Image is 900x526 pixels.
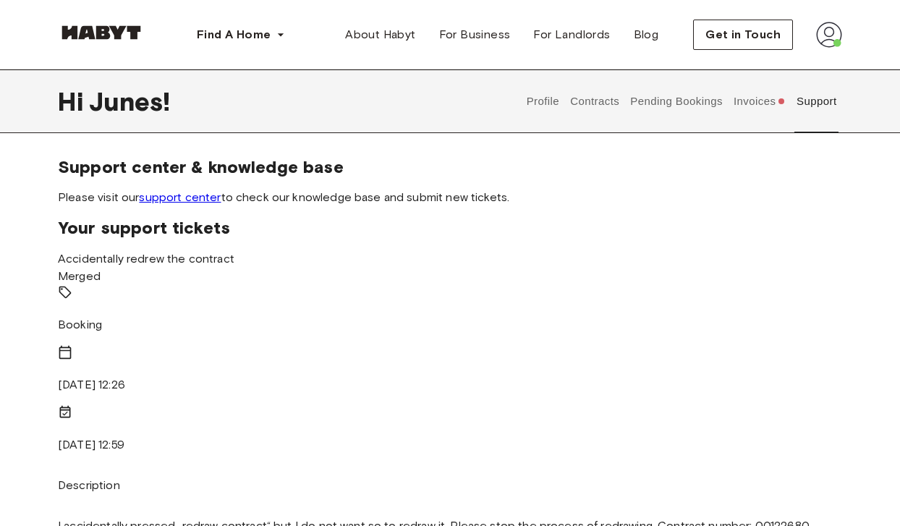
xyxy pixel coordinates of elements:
[58,25,145,40] img: Habyt
[89,86,170,116] span: Junes !
[533,26,610,43] span: For Landlords
[705,26,781,43] span: Get in Touch
[197,26,271,43] span: Find A Home
[629,69,725,133] button: Pending Bookings
[58,477,842,494] p: Description
[521,69,842,133] div: user profile tabs
[693,20,793,50] button: Get in Touch
[522,20,621,49] a: For Landlords
[185,20,297,49] button: Find A Home
[731,69,787,133] button: Invoices
[58,217,842,239] span: Your support tickets
[58,86,89,116] span: Hi
[428,20,522,49] a: For Business
[794,69,839,133] button: Support
[58,269,101,283] span: Merged
[58,316,842,334] p: Booking
[58,190,842,205] span: Please visit our to check our knowledge base and submit new tickets.
[525,69,561,133] button: Profile
[58,376,842,394] p: [DATE] 12:26
[58,436,842,454] p: [DATE] 12:59
[58,252,234,266] span: Accidentally redrew the contract
[58,156,842,178] span: Support center & knowledge base
[334,20,427,49] a: About Habyt
[439,26,511,43] span: For Business
[816,22,842,48] img: avatar
[345,26,415,43] span: About Habyt
[622,20,671,49] a: Blog
[139,190,221,204] a: support center
[634,26,659,43] span: Blog
[569,69,621,133] button: Contracts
